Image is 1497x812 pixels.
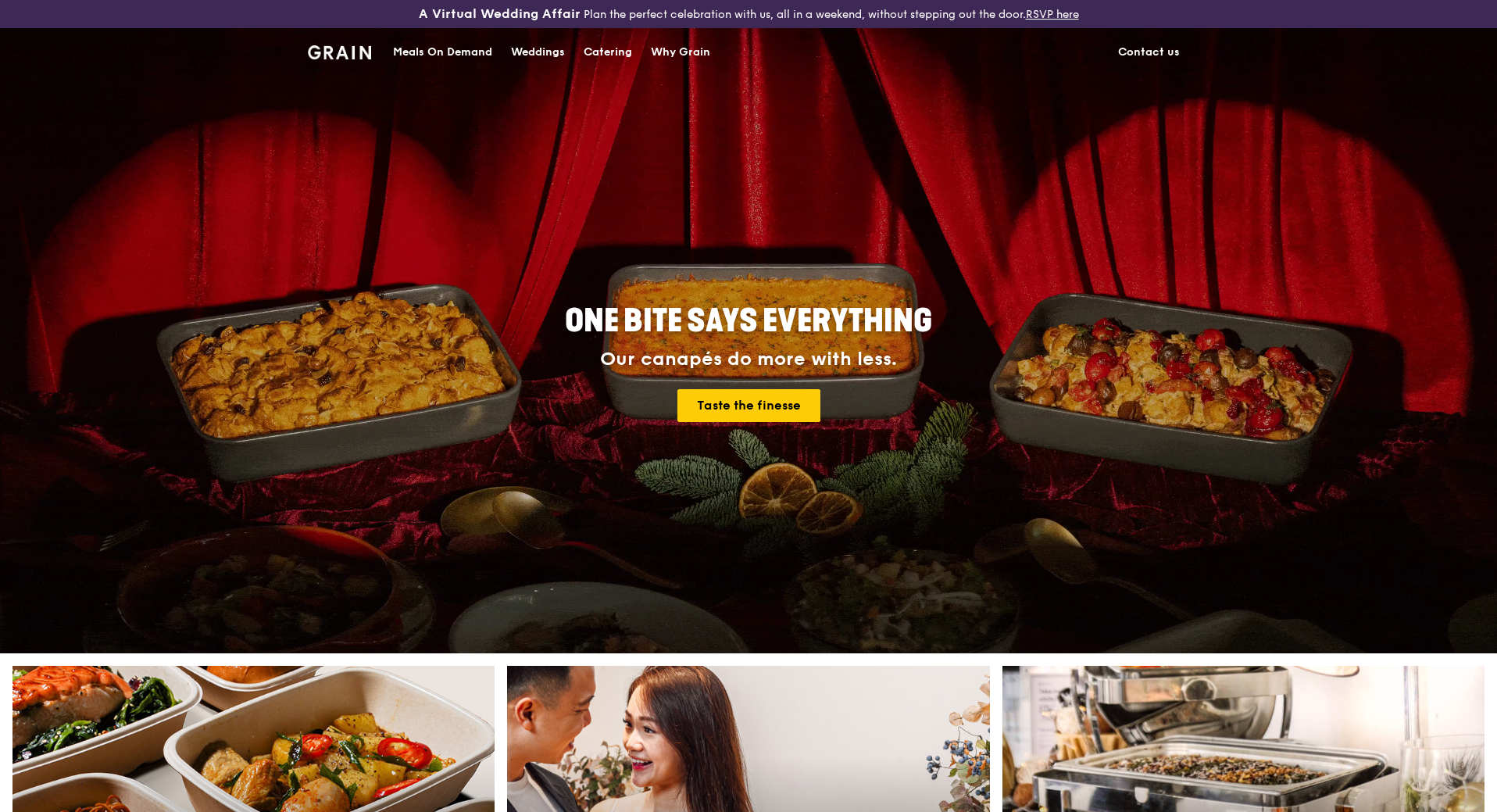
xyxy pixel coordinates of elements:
[467,349,1030,370] div: Our canapés do more with less.
[651,29,710,76] div: Why Grain
[1026,8,1079,21] a: RSVP here
[641,29,720,76] a: Why Grain
[308,27,371,74] a: GrainGrain
[677,389,820,422] a: Taste the finesse
[419,6,581,22] h3: A Virtual Wedding Affair
[1109,29,1189,76] a: Contact us
[565,302,932,340] span: ONE BITE SAYS EVERYTHING
[574,29,641,76] a: Catering
[308,45,371,59] img: Grain
[298,6,1199,22] div: Plan the perfect celebration with us, all in a weekend, without stepping out the door.
[393,29,492,76] div: Meals On Demand
[502,29,574,76] a: Weddings
[584,29,632,76] div: Catering
[511,29,565,76] div: Weddings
